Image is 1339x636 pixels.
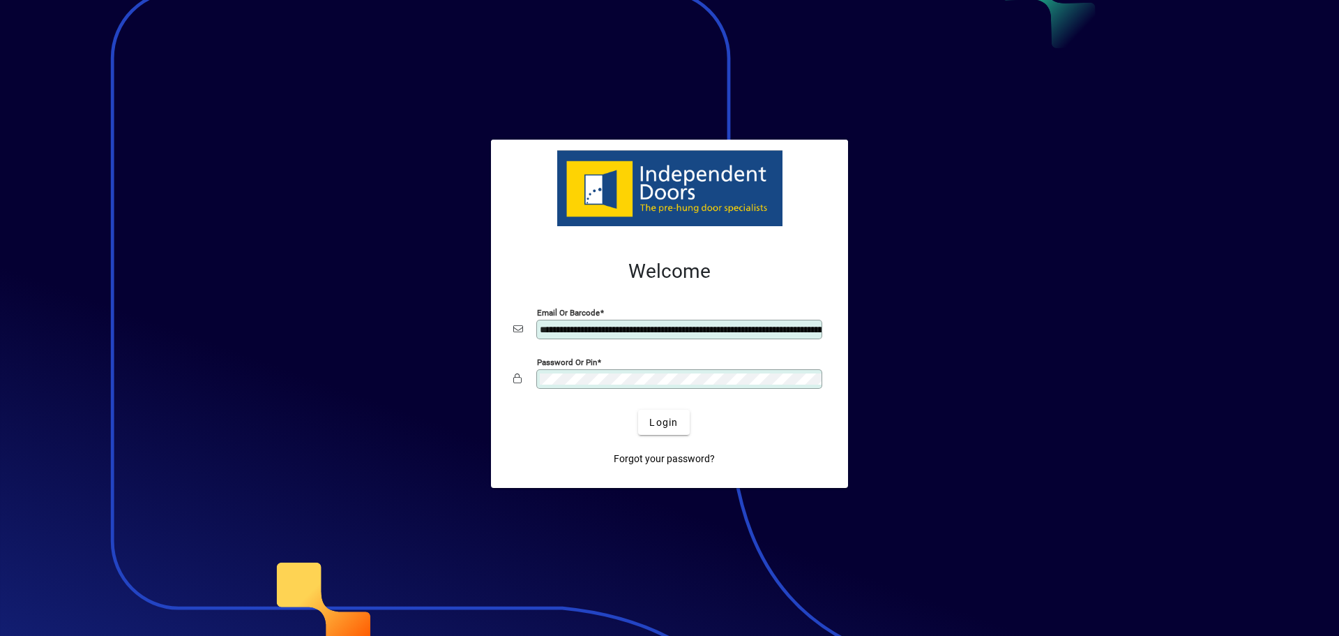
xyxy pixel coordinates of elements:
[513,260,826,283] h2: Welcome
[537,308,600,318] mat-label: Email or Barcode
[614,452,715,466] span: Forgot your password?
[638,410,689,435] button: Login
[608,446,720,471] a: Forgot your password?
[537,357,597,367] mat-label: Password or Pin
[649,415,678,430] span: Login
